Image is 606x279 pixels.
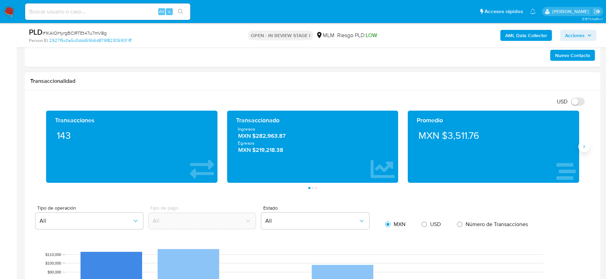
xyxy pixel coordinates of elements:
[29,26,43,37] b: PLD
[582,16,603,22] span: 3.157.1-hotfix-1
[505,30,547,41] b: AML Data Collector
[168,8,170,15] span: s
[485,8,523,15] span: Accesos rápidos
[49,37,131,44] a: 2927f5c0a5c0ddd59b6d879f8230590f
[530,9,536,14] a: Notificaciones
[25,7,190,16] input: Buscar usuario o caso...
[366,31,377,39] span: LOW
[552,8,591,15] p: dalia.goicochea@mercadolibre.com.mx
[500,30,552,41] button: AML Data Collector
[565,30,585,41] span: Acciones
[30,78,595,85] h1: Transaccionalidad
[173,7,188,16] button: search-icon
[337,32,377,39] span: Riesgo PLD:
[159,8,164,15] span: Alt
[560,30,596,41] button: Acciones
[43,30,107,36] span: # 1KAlOHyrgBClRTEt47u7mV8g
[248,31,313,40] p: OPEN - IN REVIEW STAGE I
[316,32,334,39] div: MLM
[555,51,590,60] span: Nuevo Contacto
[29,37,48,44] b: Person ID
[594,8,601,15] a: Salir
[550,50,595,61] button: Nuevo Contacto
